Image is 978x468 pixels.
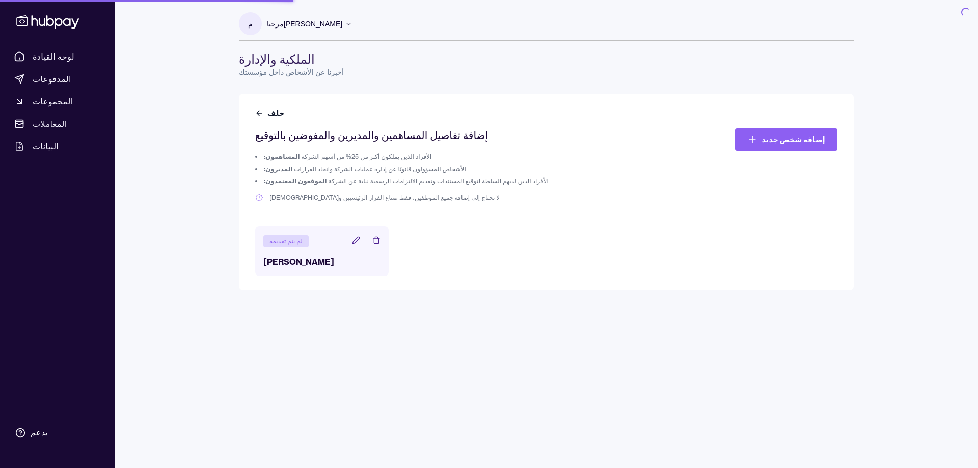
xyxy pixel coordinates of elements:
font: الموقعون المعتمدون: [264,177,327,185]
a: المدفوعات [10,70,104,88]
font: مرحبا [267,20,284,28]
font: لم يتم تقديمه [269,237,303,245]
font: المعاملات [33,119,67,129]
font: البيانات [33,141,59,151]
a: المعاملات [10,115,104,133]
a: يدعم [10,422,104,444]
font: إضافة تفاصيل المساهمين والمديرين والمفوضين بالتوقيع [255,129,488,142]
font: [PERSON_NAME] [263,257,334,267]
font: المساهمون: [264,153,300,160]
font: الملكية والإدارة [239,51,315,67]
button: خلف [255,108,287,118]
font: المديرون: [264,165,292,173]
font: خلف [267,108,285,118]
font: إضافة شخص جديد [762,135,825,144]
a: البيانات [10,137,104,155]
font: الأشخاص المسؤولون قانونًا عن إدارة عمليات الشركة واتخاذ القرارات [294,165,466,173]
font: يدعم [31,428,47,437]
font: الأفراد الذين لديهم السلطة لتوقيع المستندات وتقديم الالتزامات الرسمية نيابة عن الشركة [329,177,549,185]
font: المجموعات [33,96,73,106]
a: المجموعات [10,92,104,111]
font: م [248,20,253,28]
font: [PERSON_NAME] [284,20,342,28]
font: أخبرنا عن الأشخاص داخل مؤسستك [239,68,344,77]
a: لوحة القيادة [10,47,104,66]
font: الأفراد الذين يملكون أكثر من 25% من أسهم الشركة [302,153,432,160]
font: المدفوعات [33,74,71,84]
font: لا تحتاج إلى إضافة جميع الموظفين، فقط صناع القرار الرئيسيين و[DEMOGRAPHIC_DATA] [269,194,500,201]
a: إضافة شخص جديد [735,128,837,151]
font: لوحة القيادة [33,51,74,62]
